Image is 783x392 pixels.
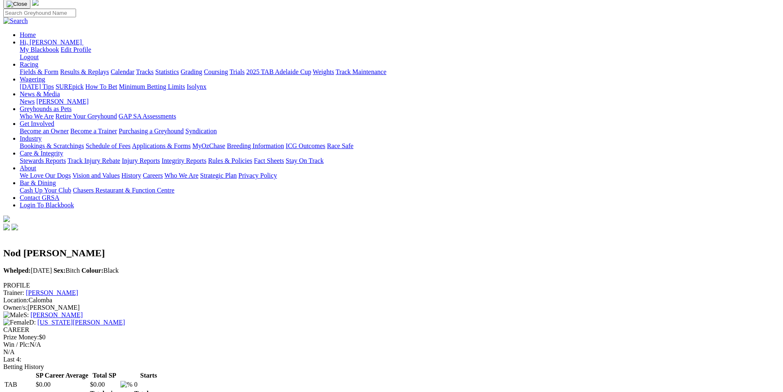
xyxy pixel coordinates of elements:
[20,39,82,46] span: Hi, [PERSON_NAME]
[208,157,252,164] a: Rules & Policies
[286,157,323,164] a: Stay On Track
[20,128,780,135] div: Get Involved
[30,311,83,318] a: [PERSON_NAME]
[35,380,89,389] td: $0.00
[238,172,277,179] a: Privacy Policy
[73,187,174,194] a: Chasers Restaurant & Function Centre
[121,172,141,179] a: History
[55,113,117,120] a: Retire Your Greyhound
[20,76,45,83] a: Wagering
[3,319,29,326] img: Female
[162,157,206,164] a: Integrity Reports
[37,319,125,326] a: [US_STATE][PERSON_NAME]
[20,46,59,53] a: My Blackbook
[3,334,780,341] div: $0
[20,98,35,105] a: News
[20,165,36,172] a: About
[20,187,780,194] div: Bar & Dining
[36,98,88,105] a: [PERSON_NAME]
[35,371,89,380] th: SP Career Average
[3,311,29,318] span: S:
[3,267,52,274] span: [DATE]
[61,46,91,53] a: Edit Profile
[20,113,780,120] div: Greyhounds as Pets
[204,68,228,75] a: Coursing
[90,371,119,380] th: Total SP
[55,83,83,90] a: SUREpick
[132,142,191,149] a: Applications & Forms
[120,381,132,388] img: %
[20,53,39,60] a: Logout
[20,142,780,150] div: Industry
[70,128,117,135] a: Become a Trainer
[72,172,120,179] a: Vision and Values
[3,216,10,222] img: logo-grsa-white.png
[3,248,780,259] h2: Nod [PERSON_NAME]
[3,267,31,274] b: Whelped:
[3,341,30,348] span: Win / Plc:
[20,90,60,97] a: News & Media
[336,68,386,75] a: Track Maintenance
[12,224,18,230] img: twitter.svg
[192,142,225,149] a: MyOzChase
[53,267,65,274] b: Sex:
[20,179,56,186] a: Bar & Dining
[3,297,28,304] span: Location:
[20,157,780,165] div: Care & Integrity
[20,83,54,90] a: [DATE] Tips
[20,39,83,46] a: Hi, [PERSON_NAME]
[20,105,72,112] a: Greyhounds as Pets
[246,68,311,75] a: 2025 TAB Adelaide Cup
[136,68,154,75] a: Tracks
[20,128,69,135] a: Become an Owner
[20,61,38,68] a: Racing
[81,267,103,274] b: Colour:
[20,120,54,127] a: Get Involved
[286,142,325,149] a: ICG Outcomes
[313,68,334,75] a: Weights
[134,380,163,389] td: 0
[254,157,284,164] a: Fact Sheets
[85,142,130,149] a: Schedule of Fees
[53,267,80,274] span: Bitch
[20,172,780,179] div: About
[3,341,780,348] div: N/A
[122,157,160,164] a: Injury Reports
[20,113,54,120] a: Who We Are
[3,297,780,304] div: Calomba
[20,31,36,38] a: Home
[20,194,59,201] a: Contact GRSA
[81,267,119,274] span: Black
[60,68,109,75] a: Results & Replays
[143,172,163,179] a: Careers
[20,98,780,105] div: News & Media
[7,1,27,7] img: Close
[134,371,163,380] th: Starts
[3,311,23,319] img: Male
[20,135,42,142] a: Industry
[3,304,780,311] div: [PERSON_NAME]
[164,172,199,179] a: Who We Are
[3,363,780,371] div: Betting History
[181,68,202,75] a: Grading
[187,83,206,90] a: Isolynx
[229,68,245,75] a: Trials
[20,187,71,194] a: Cash Up Your Club
[3,319,36,326] span: D:
[3,289,24,296] span: Trainer:
[20,68,58,75] a: Fields & Form
[20,46,780,61] div: Hi, [PERSON_NAME]
[85,83,118,90] a: How To Bet
[3,334,39,341] span: Prize Money:
[3,348,780,356] div: N/A
[20,172,71,179] a: We Love Our Dogs
[26,289,78,296] a: [PERSON_NAME]
[327,142,353,149] a: Race Safe
[20,142,84,149] a: Bookings & Scratchings
[3,224,10,230] img: facebook.svg
[185,128,217,135] a: Syndication
[227,142,284,149] a: Breeding Information
[20,157,66,164] a: Stewards Reports
[3,17,28,25] img: Search
[3,282,780,289] div: PROFILE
